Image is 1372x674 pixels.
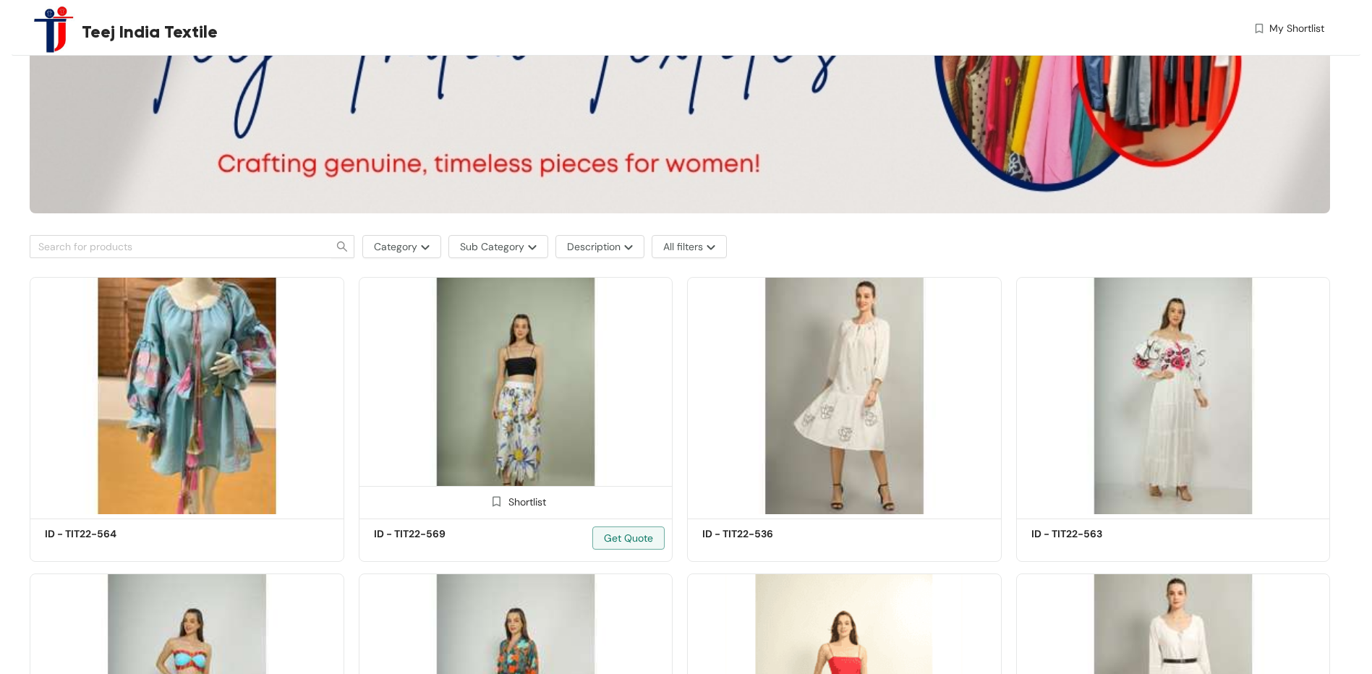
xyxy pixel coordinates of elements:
span: Category [374,239,417,255]
button: Descriptionmore-options [555,235,644,258]
span: Teej India Textile [82,19,218,45]
span: All filters [663,239,703,255]
img: more-options [621,244,633,250]
h5: ID - TIT22-569 [374,526,497,542]
div: Shortlist [485,494,546,508]
img: Shortlist [490,495,503,508]
img: e6d997dd-06ae-47f9-b19b-21e55dad1f7c [687,277,1002,514]
button: Sub Categorymore-options [448,235,548,258]
span: search [331,241,354,252]
h5: ID - TIT22-536 [702,526,825,542]
h5: ID - TIT22-564 [45,526,168,542]
input: Search for products [38,239,312,255]
img: Buyer Portal [30,6,77,53]
img: more-options [703,244,715,250]
span: Description [567,239,621,255]
button: search [331,235,354,258]
button: Categorymore-options [362,235,441,258]
span: My Shortlist [1269,21,1324,36]
button: Get Quote [592,526,665,550]
span: Get Quote [604,530,653,546]
img: b1be481d-98a1-4235-bd80-f836b6ba8a27 [30,277,344,514]
img: wishlist [1253,21,1266,36]
img: more-options [417,244,430,250]
h5: ID - TIT22-563 [1031,526,1154,542]
span: Sub Category [460,239,524,255]
img: 0f554213-b9db-451f-a87c-2670f0358805 [1016,277,1331,514]
img: 34c4773a-40ea-480d-974c-9da03098996e [359,277,673,514]
button: All filtersmore-options [652,235,727,258]
img: more-options [524,244,537,250]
